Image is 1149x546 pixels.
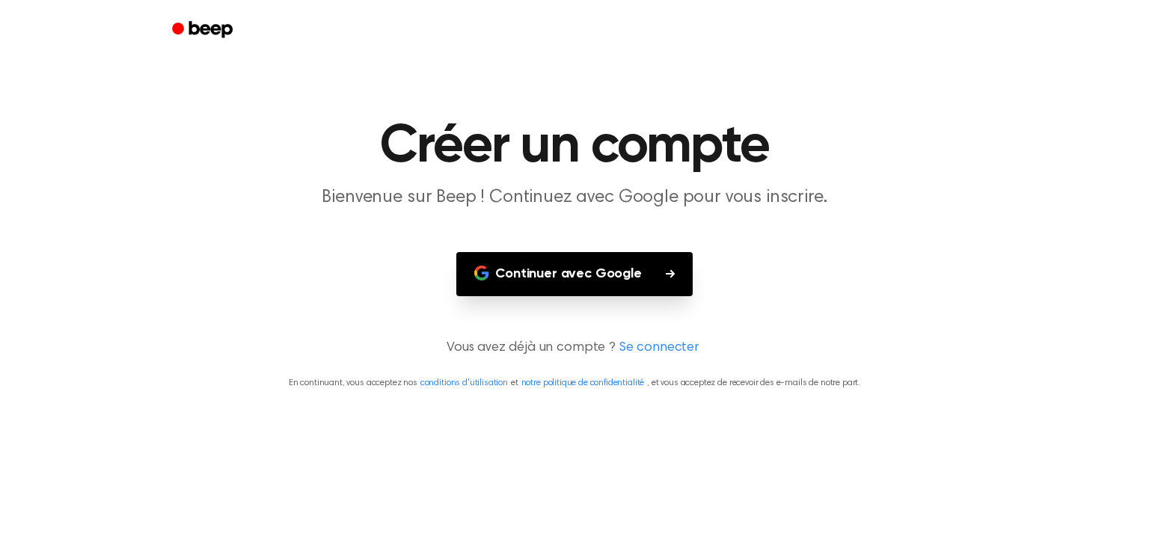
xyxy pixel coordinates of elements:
[511,378,518,387] font: et
[420,378,508,387] a: conditions d'utilisation
[647,378,860,387] font: , et vous acceptez de recevoir des e-mails de notre part.
[521,378,645,387] a: notre politique de confidentialité
[289,378,417,387] font: En continuant, vous acceptez nos
[322,188,827,206] font: Bienvenue sur Beep ! Continuez avec Google pour vous inscrire.
[456,252,693,296] button: Continuer avec Google
[495,267,642,280] font: Continuer avec Google
[619,341,699,355] font: Se connecter
[447,341,616,355] font: Vous avez déjà un compte ?
[619,338,699,358] a: Se connecter
[162,16,246,45] a: Bip
[380,120,769,174] font: Créer un compte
